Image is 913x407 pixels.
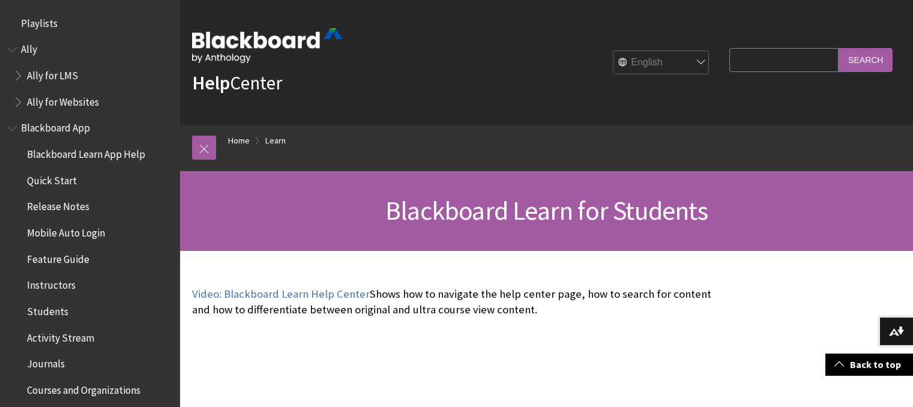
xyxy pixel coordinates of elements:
[7,13,173,34] nav: Book outline for Playlists
[27,92,99,108] span: Ally for Websites
[192,71,230,95] strong: Help
[27,354,65,370] span: Journals
[27,170,77,187] span: Quick Start
[27,276,76,292] span: Instructors
[27,223,105,239] span: Mobile Auto Login
[825,354,913,376] a: Back to top
[27,301,68,318] span: Students
[21,118,90,134] span: Blackboard App
[265,133,286,148] a: Learn
[613,51,710,75] select: Site Language Selector
[27,328,94,344] span: Activity Stream
[27,249,89,265] span: Feature Guide
[192,28,342,63] img: Blackboard by Anthology
[27,65,78,82] span: Ally for LMS
[385,194,708,227] span: Blackboard Learn for Students
[27,380,140,396] span: Courses and Organizations
[192,286,723,318] p: Shows how to navigate the help center page, how to search for content and how to differentiate be...
[7,40,173,112] nav: Book outline for Anthology Ally Help
[192,71,282,95] a: HelpCenter
[27,197,89,213] span: Release Notes
[228,133,250,148] a: Home
[192,287,370,301] a: Video: Blackboard Learn Help Center
[839,48,893,71] input: Search
[21,13,58,29] span: Playlists
[27,144,145,160] span: Blackboard Learn App Help
[21,40,37,56] span: Ally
